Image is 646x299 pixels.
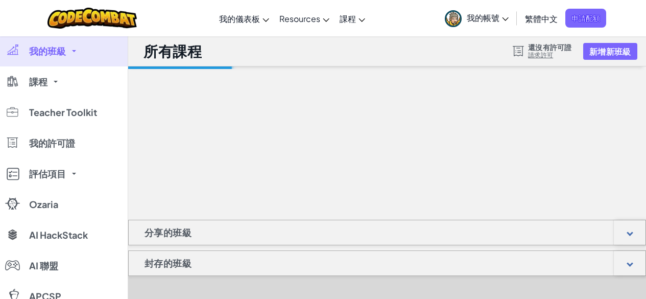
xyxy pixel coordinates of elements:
span: 我的帳號 [467,12,509,23]
span: 課程 [340,13,356,24]
a: 我的儀表板 [214,5,274,32]
span: 我的班級 [29,47,66,56]
img: CodeCombat logo [47,8,137,29]
a: 請求許可 [528,51,571,59]
a: 繁體中文 [520,5,563,32]
span: 課程 [29,77,47,86]
span: 繁體中文 [525,13,558,24]
span: 我的許可證 [29,139,75,148]
img: avatar [445,10,462,27]
span: Resources [279,13,320,24]
span: 評估項目 [29,169,66,178]
h1: 封存的班級 [129,250,207,276]
span: 我的儀表板 [219,13,260,24]
a: 課程 [334,5,370,32]
a: Resources [274,5,334,32]
span: AI HackStack [29,231,88,240]
span: Teacher Toolkit [29,108,97,117]
h1: 所有課程 [143,41,202,61]
span: AI 聯盟 [29,261,58,270]
h1: 分享的班級 [129,220,207,245]
button: 新增新班級 [583,43,637,60]
a: 申請配額 [565,9,606,28]
a: 我的帳號 [440,2,514,34]
span: Ozaria [29,200,58,209]
span: 還沒有許可證 [528,43,571,51]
